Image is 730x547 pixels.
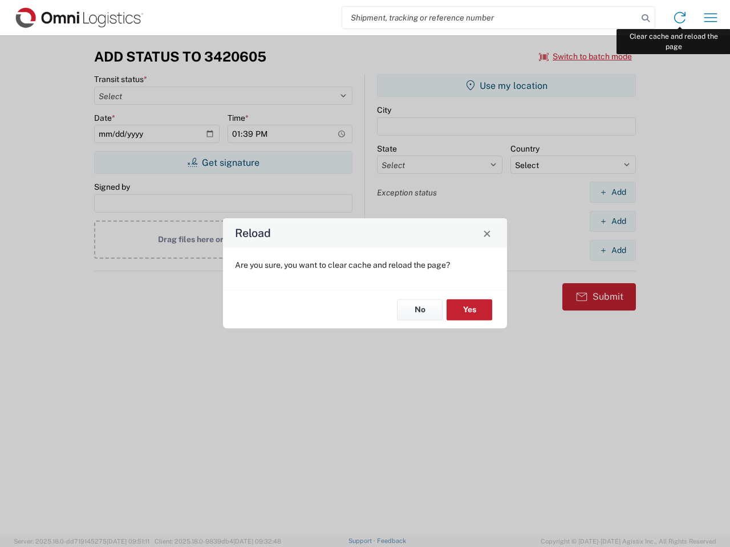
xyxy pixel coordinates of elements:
p: Are you sure, you want to clear cache and reload the page? [235,260,495,270]
button: Yes [447,299,492,320]
button: No [397,299,443,320]
button: Close [479,225,495,241]
input: Shipment, tracking or reference number [342,7,638,28]
h4: Reload [235,225,271,242]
